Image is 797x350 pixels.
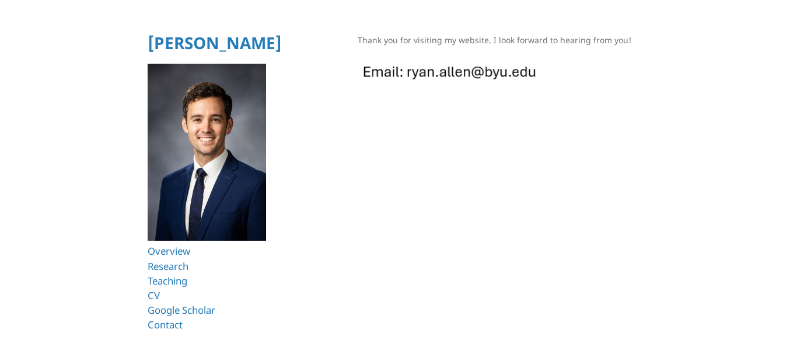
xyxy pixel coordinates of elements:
[148,259,188,273] a: Research
[148,274,187,287] a: Teaching
[358,58,542,84] img: Screenshot 2024-10-30 151028
[148,244,190,258] a: Overview
[148,289,160,302] a: CV
[148,32,282,54] a: [PERSON_NAME]
[148,303,215,317] a: Google Scholar
[148,318,183,331] a: Contact
[358,34,649,46] p: Thank you for visiting my website. I look forward to hearing from you!
[148,64,266,241] img: Ryan T Allen HBS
